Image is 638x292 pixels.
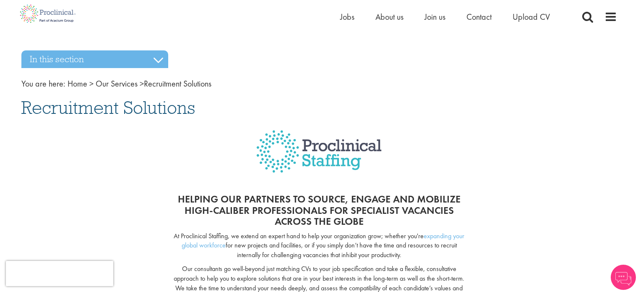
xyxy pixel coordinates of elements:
[375,11,404,22] a: About us
[182,231,465,250] a: expanding your global workforce
[466,11,492,22] a: Contact
[256,130,382,185] img: Proclinical Staffing
[513,11,550,22] a: Upload CV
[68,78,87,89] a: breadcrumb link to Home
[611,265,636,290] img: Chatbot
[140,78,144,89] span: >
[21,78,65,89] span: You are here:
[21,50,168,68] h3: In this section
[68,78,211,89] span: Recruitment Solutions
[173,194,465,227] h2: Helping our partners to source, engage and mobilize high-caliber professionals for specialist vac...
[340,11,354,22] a: Jobs
[21,96,195,119] span: Recruitment Solutions
[89,78,94,89] span: >
[6,261,113,286] iframe: reCAPTCHA
[173,231,465,260] p: At Proclinical Staffing, we extend an expert hand to help your organization grow; whether you're ...
[96,78,138,89] a: breadcrumb link to Our Services
[424,11,445,22] a: Join us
